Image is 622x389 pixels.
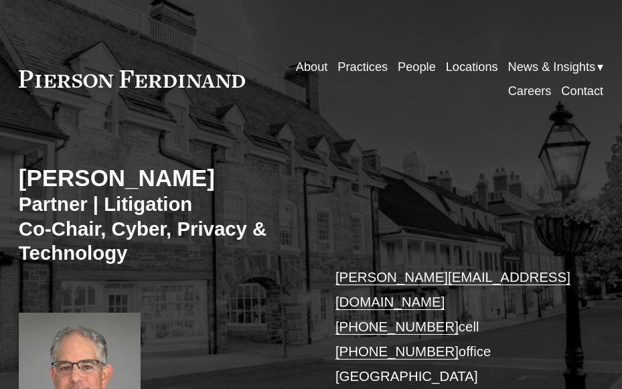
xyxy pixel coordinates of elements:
[561,79,603,103] a: Contact
[508,56,596,78] span: News & Insights
[508,79,552,103] a: Careers
[508,55,604,79] a: folder dropdown
[335,269,570,309] a: [PERSON_NAME][EMAIL_ADDRESS][DOMAIN_NAME]
[337,55,388,79] a: Practices
[296,55,328,79] a: About
[19,164,311,192] h2: [PERSON_NAME]
[335,343,459,359] a: [PHONE_NUMBER]
[19,192,311,265] h3: Partner | Litigation Co-Chair, Cyber, Privacy & Technology
[446,55,498,79] a: Locations
[335,319,459,334] a: [PHONE_NUMBER]
[398,55,436,79] a: People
